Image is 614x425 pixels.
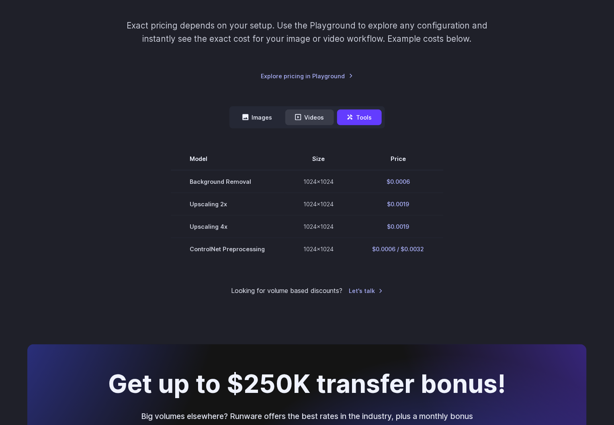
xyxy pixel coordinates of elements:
a: Explore pricing in Playground [261,71,353,81]
td: 1024x1024 [284,215,353,238]
td: $0.0006 [353,170,444,193]
a: Let's talk [349,286,383,295]
td: 1024x1024 [284,170,353,193]
button: Images [233,110,282,125]
td: 1024x1024 [284,193,353,215]
th: Model [171,148,284,170]
th: Price [353,148,444,170]
td: $0.0019 [353,193,444,215]
button: Tools [337,110,382,125]
td: Background Removal [171,170,284,193]
h2: Get up to $250K transfer bonus! [108,370,506,398]
td: 1024x1024 [284,238,353,260]
p: Exact pricing depends on your setup. Use the Playground to explore any configuration and instantl... [111,19,503,46]
td: Upscaling 4x [171,215,284,238]
td: $0.0019 [353,215,444,238]
td: $0.0006 / $0.0032 [353,238,444,260]
button: Videos [285,110,334,125]
th: Size [284,148,353,170]
td: Upscaling 2x [171,193,284,215]
td: ControlNet Preprocessing [171,238,284,260]
small: Looking for volume based discounts? [231,286,342,296]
